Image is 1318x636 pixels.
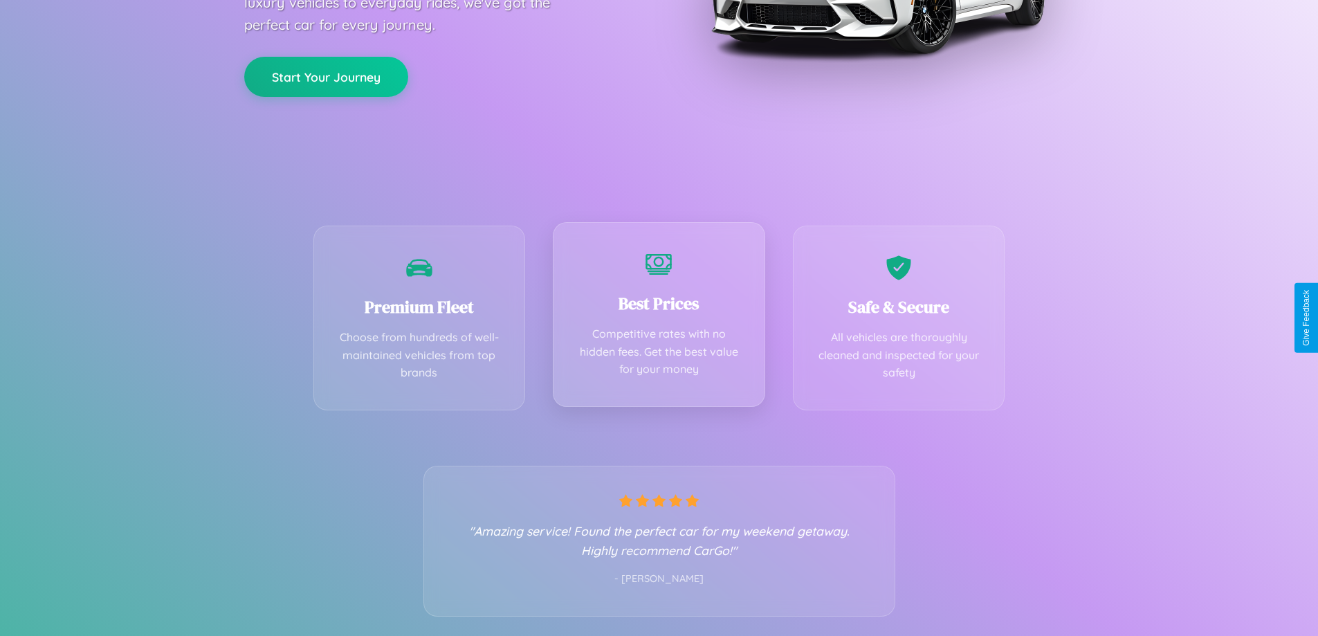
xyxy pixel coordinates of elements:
div: Give Feedback [1301,290,1311,346]
p: Choose from hundreds of well-maintained vehicles from top brands [335,329,504,382]
p: Competitive rates with no hidden fees. Get the best value for your money [574,325,744,379]
p: All vehicles are thoroughly cleaned and inspected for your safety [814,329,984,382]
h3: Best Prices [574,292,744,315]
h3: Safe & Secure [814,296,984,318]
button: Start Your Journey [244,57,408,97]
h3: Premium Fleet [335,296,504,318]
p: "Amazing service! Found the perfect car for my weekend getaway. Highly recommend CarGo!" [452,521,867,560]
p: - [PERSON_NAME] [452,570,867,588]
